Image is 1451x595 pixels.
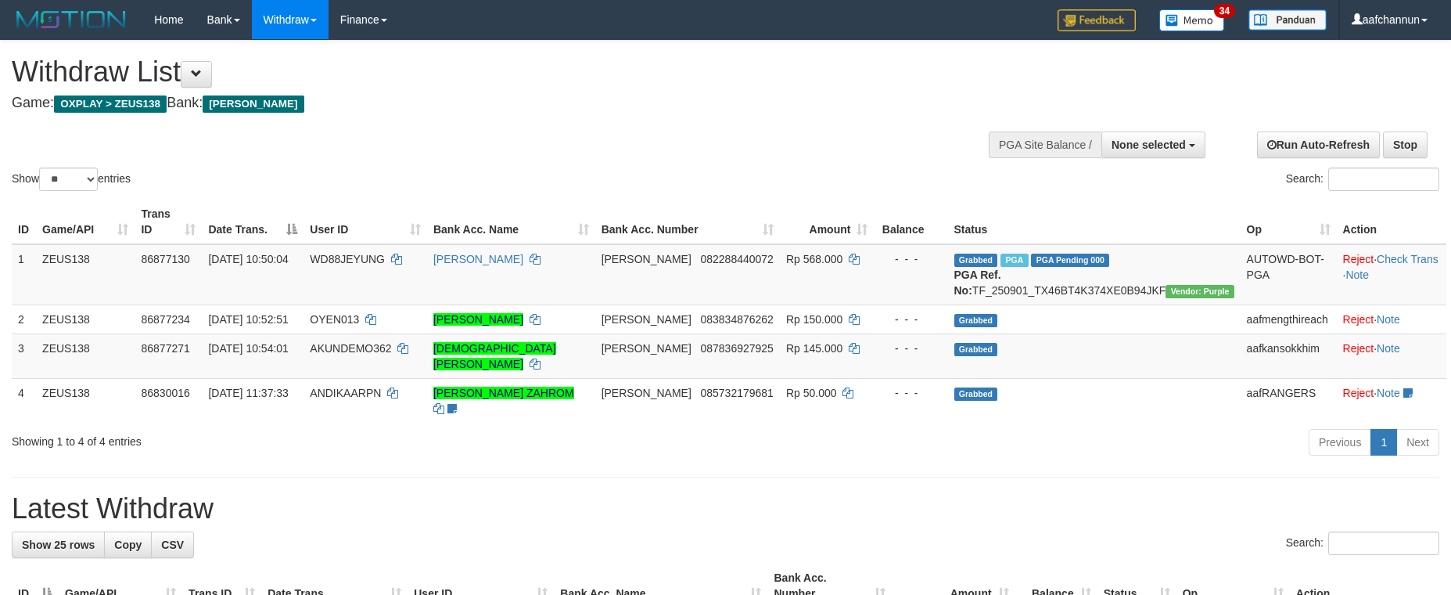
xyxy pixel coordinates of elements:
[12,96,952,111] h4: Game: Bank:
[1309,429,1371,456] a: Previous
[1165,285,1234,298] span: Vendor URL: https://trx4.1velocity.biz
[36,244,135,305] td: ZEUS138
[12,493,1439,525] h1: Latest Withdraw
[602,253,691,265] span: [PERSON_NAME]
[141,342,189,355] span: 86877271
[1241,334,1337,378] td: aafkansokkhim
[12,200,36,244] th: ID
[1328,532,1439,555] input: Search:
[989,132,1101,158] div: PGA Site Balance /
[1241,244,1337,305] td: AUTOWD-BOT-PGA
[36,334,135,378] td: ZEUS138
[12,427,593,449] div: Showing 1 to 4 of 4 entries
[1286,168,1439,191] label: Search:
[310,342,391,355] span: AKUNDEMO362
[141,387,189,399] span: 86830016
[1214,4,1235,18] span: 34
[700,342,773,355] span: Copy 087836927925 to clipboard
[602,313,691,326] span: [PERSON_NAME]
[310,253,385,265] span: WD88JEYUNG
[12,56,952,88] h1: Withdraw List
[12,378,36,423] td: 4
[948,200,1241,244] th: Status
[1343,342,1374,355] a: Reject
[433,313,523,326] a: [PERSON_NAME]
[12,334,36,378] td: 3
[1383,132,1428,158] a: Stop
[141,253,189,265] span: 86877130
[1241,378,1337,423] td: aafRANGERS
[1377,253,1438,265] a: Check Trans
[203,96,303,113] span: [PERSON_NAME]
[1248,9,1327,31] img: panduan.png
[1241,305,1337,334] td: aafmengthireach
[780,200,875,244] th: Amount: activate to sort column ascending
[1058,9,1136,31] img: Feedback.jpg
[1337,244,1446,305] td: · ·
[151,532,194,558] a: CSV
[1337,334,1446,378] td: ·
[208,313,288,326] span: [DATE] 10:52:51
[427,200,595,244] th: Bank Acc. Name: activate to sort column ascending
[954,314,998,327] span: Grabbed
[874,200,947,244] th: Balance
[1241,200,1337,244] th: Op: activate to sort column ascending
[786,387,837,399] span: Rp 50.000
[1159,9,1225,31] img: Button%20Memo.svg
[786,342,842,355] span: Rp 145.000
[700,253,773,265] span: Copy 082288440072 to clipboard
[1377,387,1400,399] a: Note
[135,200,202,244] th: Trans ID: activate to sort column ascending
[1343,313,1374,326] a: Reject
[954,343,998,356] span: Grabbed
[880,251,941,267] div: - - -
[310,387,381,399] span: ANDIKAARPN
[1343,387,1374,399] a: Reject
[310,313,359,326] span: OYEN013
[303,200,427,244] th: User ID: activate to sort column ascending
[1257,132,1380,158] a: Run Auto-Refresh
[1337,378,1446,423] td: ·
[433,387,574,399] a: [PERSON_NAME] ZAHROM
[114,539,142,551] span: Copy
[595,200,780,244] th: Bank Acc. Number: activate to sort column ascending
[602,342,691,355] span: [PERSON_NAME]
[1396,429,1439,456] a: Next
[39,168,98,191] select: Showentries
[1328,168,1439,191] input: Search:
[1377,342,1400,355] a: Note
[1112,139,1186,151] span: None selected
[1031,254,1109,267] span: PGA Pending
[1337,305,1446,334] td: ·
[1101,132,1205,158] button: None selected
[12,8,131,31] img: MOTION_logo.png
[786,253,842,265] span: Rp 568.000
[954,388,998,401] span: Grabbed
[880,341,941,356] div: - - -
[202,200,303,244] th: Date Trans.: activate to sort column descending
[12,168,131,191] label: Show entries
[54,96,167,113] span: OXPLAY > ZEUS138
[602,387,691,399] span: [PERSON_NAME]
[208,253,288,265] span: [DATE] 10:50:04
[208,342,288,355] span: [DATE] 10:54:01
[104,532,152,558] a: Copy
[12,532,105,558] a: Show 25 rows
[1343,253,1374,265] a: Reject
[948,244,1241,305] td: TF_250901_TX46BT4K374XE0B94JKF
[786,313,842,326] span: Rp 150.000
[208,387,288,399] span: [DATE] 11:37:33
[880,312,941,327] div: - - -
[1370,429,1397,456] a: 1
[880,385,941,401] div: - - -
[954,254,998,267] span: Grabbed
[12,244,36,305] td: 1
[1337,200,1446,244] th: Action
[22,539,95,551] span: Show 25 rows
[161,539,184,551] span: CSV
[700,387,773,399] span: Copy 085732179681 to clipboard
[1000,254,1028,267] span: Marked by aafRornrotha
[954,269,1001,297] b: PGA Ref. No:
[1377,313,1400,326] a: Note
[700,313,773,326] span: Copy 083834876262 to clipboard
